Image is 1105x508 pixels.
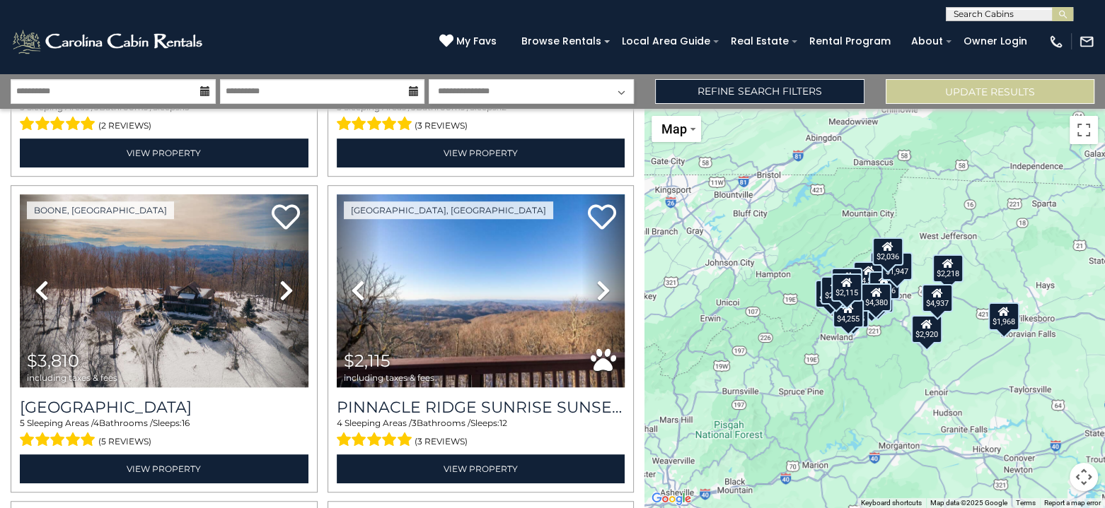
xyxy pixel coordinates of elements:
[820,276,851,305] div: $2,874
[98,117,151,135] span: (2 reviews)
[337,454,625,483] a: View Property
[904,30,950,52] a: About
[988,302,1019,330] div: $1,968
[27,350,79,371] span: $3,810
[855,287,886,315] div: $1,957
[921,284,952,312] div: $4,937
[20,454,308,483] a: View Property
[514,30,608,52] a: Browse Rentals
[860,283,891,312] div: $4,380
[831,273,862,301] div: $2,115
[415,432,468,451] span: (3 reviews)
[1079,34,1094,49] img: mail-regular-white.png
[337,102,342,112] span: 5
[838,300,869,328] div: $4,605
[861,498,922,508] button: Keyboard shortcuts
[1070,116,1098,144] button: Toggle fullscreen view
[27,373,117,382] span: including taxes & fees
[411,102,416,112] span: 3
[27,201,174,219] a: Boone, [GEOGRAPHIC_DATA]
[20,398,308,417] h3: Wolf Ridge Lodge
[337,138,625,167] a: View Property
[337,417,625,451] div: Sleeping Areas / Bathrooms / Sleeps:
[20,398,308,417] a: [GEOGRAPHIC_DATA]
[868,271,899,300] div: $3,366
[661,122,687,136] span: Map
[655,79,864,104] a: Refine Search Filters
[615,30,717,52] a: Local Area Guide
[20,101,308,135] div: Sleeping Areas / Bathrooms / Sleeps:
[20,138,308,167] a: View Property
[20,102,25,112] span: 5
[337,101,625,135] div: Sleeping Areas / Bathrooms / Sleeps:
[724,30,796,52] a: Real Estate
[412,418,417,428] span: 3
[11,28,207,56] img: White-1-2.png
[20,418,25,428] span: 5
[98,432,151,451] span: (5 reviews)
[802,30,898,52] a: Rental Program
[93,418,99,428] span: 4
[881,252,912,280] div: $1,947
[272,203,300,233] a: Add to favorites
[439,34,500,49] a: My Favs
[415,117,468,135] span: (3 reviews)
[344,350,390,371] span: $2,115
[832,299,863,327] div: $4,255
[932,254,964,283] div: $2,218
[94,102,99,112] span: 3
[20,194,308,387] img: thumbnail_167632564.jpeg
[344,201,553,219] a: [GEOGRAPHIC_DATA], [GEOGRAPHIC_DATA]
[930,499,1007,507] span: Map data ©2025 Google
[652,116,701,142] button: Change map style
[337,398,625,417] a: Pinnacle Ridge Sunrise Sunsets
[862,284,893,312] div: $2,181
[648,490,695,508] a: Open this area in Google Maps (opens a new window)
[344,373,434,382] span: including taxes & fees
[911,314,942,343] div: $2,920
[831,268,862,296] div: $2,731
[337,418,342,428] span: 4
[182,102,190,112] span: 15
[499,102,507,112] span: 12
[1016,499,1036,507] a: Terms (opens in new tab)
[499,418,507,428] span: 12
[456,34,497,49] span: My Favs
[872,237,903,266] div: $2,036
[1070,463,1098,491] button: Map camera controls
[20,417,308,451] div: Sleeping Areas / Bathrooms / Sleeps:
[588,203,616,233] a: Add to favorites
[814,279,845,307] div: $2,070
[852,261,884,289] div: $4,564
[886,79,1094,104] button: Update Results
[182,418,190,428] span: 16
[956,30,1034,52] a: Owner Login
[648,490,695,508] img: Google
[1048,34,1064,49] img: phone-regular-white.png
[337,194,625,387] img: thumbnail_167683369.jpeg
[1044,499,1101,507] a: Report a map error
